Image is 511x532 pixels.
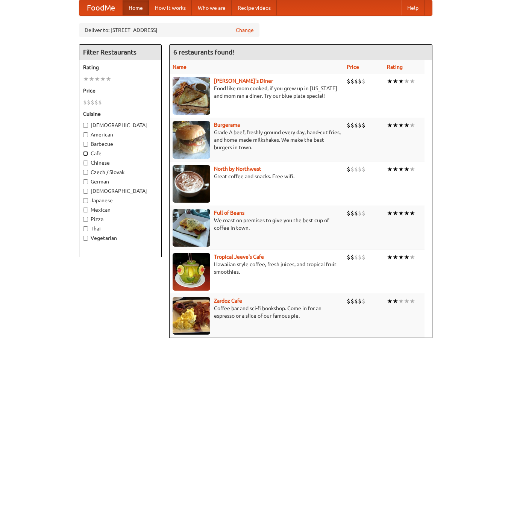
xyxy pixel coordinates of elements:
[409,253,415,261] li: ★
[387,297,393,305] li: ★
[94,98,98,106] li: $
[347,253,350,261] li: $
[94,75,100,83] li: ★
[83,151,88,156] input: Cafe
[398,77,404,85] li: ★
[83,159,158,167] label: Chinese
[232,0,277,15] a: Recipe videos
[354,297,358,305] li: $
[173,305,341,320] p: Coffee bar and sci-fi bookshop. Come in for an espresso or a slice of our famous pie.
[83,142,88,147] input: Barbecue
[79,45,161,60] h4: Filter Restaurants
[83,208,88,212] input: Mexican
[350,253,354,261] li: $
[98,98,102,106] li: $
[173,49,234,56] ng-pluralize: 6 restaurants found!
[354,209,358,217] li: $
[173,129,341,151] p: Grade A beef, freshly ground every day, hand-cut fries, and home-made milkshakes. We make the bes...
[214,122,240,128] a: Burgerama
[83,234,158,242] label: Vegetarian
[347,64,359,70] a: Price
[173,77,210,115] img: sallys.jpg
[83,75,89,83] li: ★
[83,161,88,165] input: Chinese
[83,236,88,241] input: Vegetarian
[404,297,409,305] li: ★
[83,87,158,94] h5: Price
[393,77,398,85] li: ★
[404,209,409,217] li: ★
[358,77,362,85] li: $
[173,297,210,335] img: zardoz.jpg
[83,187,158,195] label: [DEMOGRAPHIC_DATA]
[173,165,210,203] img: north.jpg
[173,64,187,70] a: Name
[409,77,415,85] li: ★
[362,121,365,129] li: $
[83,170,88,175] input: Czech / Slovak
[83,110,158,118] h5: Cuisine
[404,77,409,85] li: ★
[214,298,242,304] a: Zardoz Cafe
[83,197,158,204] label: Japanese
[387,165,393,173] li: ★
[83,140,158,148] label: Barbecue
[393,209,398,217] li: ★
[192,0,232,15] a: Who we are
[214,78,273,84] a: [PERSON_NAME]'s Diner
[347,121,350,129] li: $
[87,98,91,106] li: $
[83,123,88,128] input: [DEMOGRAPHIC_DATA]
[214,210,244,216] a: Full of Beans
[83,132,88,137] input: American
[83,206,158,214] label: Mexican
[387,121,393,129] li: ★
[387,209,393,217] li: ★
[347,297,350,305] li: $
[387,64,403,70] a: Rating
[362,253,365,261] li: $
[354,77,358,85] li: $
[214,254,264,260] a: Tropical Jeeve's Cafe
[393,253,398,261] li: ★
[173,261,341,276] p: Hawaiian style coffee, fresh juices, and tropical fruit smoothies.
[347,77,350,85] li: $
[362,297,365,305] li: $
[404,121,409,129] li: ★
[236,26,254,34] a: Change
[409,121,415,129] li: ★
[347,209,350,217] li: $
[83,178,158,185] label: German
[358,253,362,261] li: $
[409,165,415,173] li: ★
[354,121,358,129] li: $
[79,23,259,37] div: Deliver to: [STREET_ADDRESS]
[83,98,87,106] li: $
[83,150,158,157] label: Cafe
[354,165,358,173] li: $
[83,64,158,71] h5: Rating
[387,77,393,85] li: ★
[358,297,362,305] li: $
[173,85,341,100] p: Food like mom cooked, if you grew up in [US_STATE] and mom ran a diner. Try our blue plate special!
[362,165,365,173] li: $
[398,209,404,217] li: ★
[106,75,111,83] li: ★
[173,253,210,291] img: jeeves.jpg
[83,168,158,176] label: Czech / Slovak
[358,121,362,129] li: $
[214,166,261,172] a: North by Northwest
[401,0,425,15] a: Help
[393,165,398,173] li: ★
[393,297,398,305] li: ★
[83,179,88,184] input: German
[350,77,354,85] li: $
[398,297,404,305] li: ★
[398,121,404,129] li: ★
